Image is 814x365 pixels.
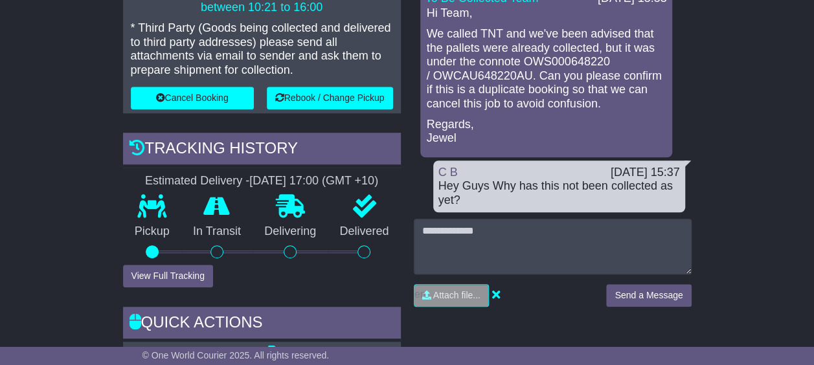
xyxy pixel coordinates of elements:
a: Email Documents [131,346,234,359]
button: Cancel Booking [131,87,254,109]
p: * Third Party (Goods being collected and delivered to third party addresses) please send all atta... [131,21,393,77]
p: Hi Team, [427,6,666,21]
span: © One World Courier 2025. All rights reserved. [142,350,330,360]
div: [DATE] 15:37 [611,166,680,180]
div: Quick Actions [123,307,401,342]
button: Send a Message [606,284,691,307]
p: Pickup [123,225,181,239]
p: Delivered [328,225,400,239]
button: Rebook / Change Pickup [267,87,393,109]
p: In Transit [181,225,253,239]
div: Tracking history [123,133,401,168]
div: Estimated Delivery - [123,174,401,188]
div: Hey Guys Why has this not been collected as yet? [438,179,680,207]
div: [DATE] 17:00 (GMT +10) [249,174,378,188]
p: Regards, Jewel [427,118,666,146]
p: Delivering [253,225,328,239]
button: View Full Tracking [123,265,213,287]
p: We called TNT and we've been advised that the pallets were already collected, but it was under th... [427,27,666,111]
a: C B [438,166,458,179]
